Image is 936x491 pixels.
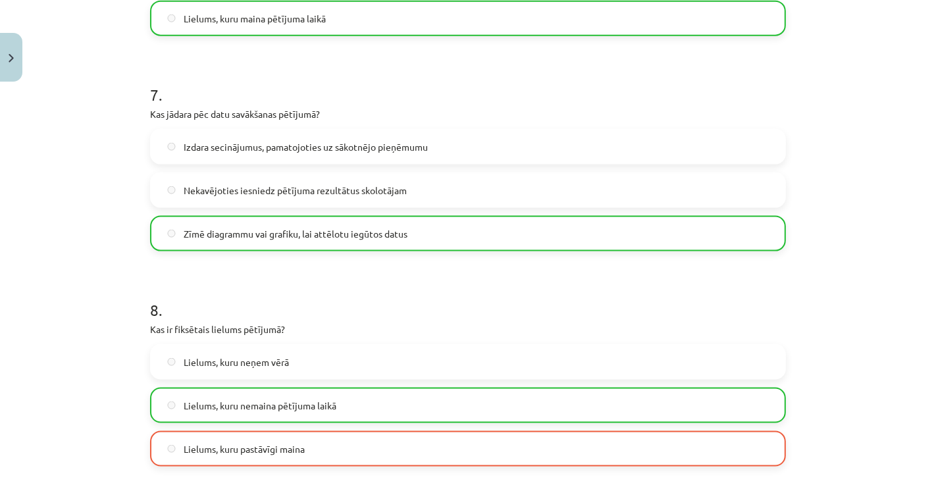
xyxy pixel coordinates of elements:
[150,278,786,319] h1: 8 .
[184,184,407,197] span: Nekavējoties iesniedz pētījuma rezultātus skolotājam
[184,140,428,154] span: Izdara secinājumus, pamatojoties uz sākotnējo pieņēmumu
[184,442,305,456] span: Lielums, kuru pastāvīgi maina
[184,355,289,369] span: Lielums, kuru neņem vērā
[167,358,176,367] input: Lielums, kuru neņem vērā
[167,401,176,410] input: Lielums, kuru nemaina pētījuma laikā
[167,143,176,151] input: Izdara secinājumus, pamatojoties uz sākotnējo pieņēmumu
[184,227,407,241] span: Zīmē diagrammu vai grafiku, lai attēlotu iegūtos datus
[150,107,786,121] p: Kas jādara pēc datu savākšanas pētījumā?
[167,445,176,453] input: Lielums, kuru pastāvīgi maina
[9,54,14,63] img: icon-close-lesson-0947bae3869378f0d4975bcd49f059093ad1ed9edebbc8119c70593378902aed.svg
[150,323,786,336] p: Kas ir fiksētais lielums pētījumā?
[150,63,786,103] h1: 7 .
[167,14,176,23] input: Lielums, kuru maina pētījuma laikā
[184,12,326,26] span: Lielums, kuru maina pētījuma laikā
[167,186,176,195] input: Nekavējoties iesniedz pētījuma rezultātus skolotājam
[167,230,176,238] input: Zīmē diagrammu vai grafiku, lai attēlotu iegūtos datus
[184,399,336,413] span: Lielums, kuru nemaina pētījuma laikā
